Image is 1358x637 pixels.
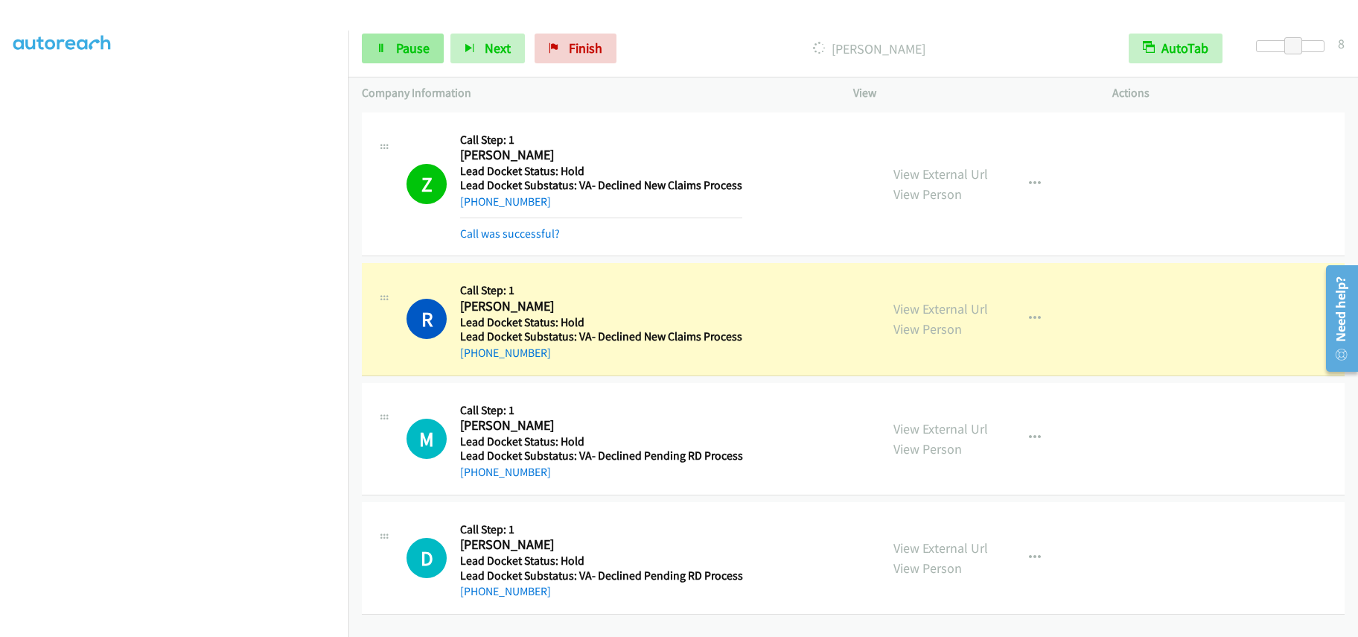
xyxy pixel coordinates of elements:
h1: R [407,299,447,339]
a: [PHONE_NUMBER] [460,194,551,209]
h5: Call Step: 1 [460,522,743,537]
p: [PERSON_NAME] [637,39,1102,59]
h5: Call Step: 1 [460,133,742,148]
h2: [PERSON_NAME] [460,417,737,434]
h5: Lead Docket Substatus: VA- Declined Pending RD Process [460,568,743,583]
h2: [PERSON_NAME] [460,147,737,164]
h5: Lead Docket Status: Hold [460,554,743,568]
h2: [PERSON_NAME] [460,298,737,315]
h1: M [407,419,447,459]
h1: D [407,538,447,578]
a: [PHONE_NUMBER] [460,584,551,598]
h5: Lead Docket Substatus: VA- Declined New Claims Process [460,178,742,193]
a: View External Url [893,539,988,557]
h5: Lead Docket Status: Hold [460,434,743,449]
p: Company Information [362,84,826,102]
h5: Lead Docket Status: Hold [460,315,742,330]
a: Call was successful? [460,226,560,241]
a: View External Url [893,300,988,317]
div: 8 [1338,34,1345,54]
h5: Lead Docket Status: Hold [460,164,742,179]
a: Finish [535,34,616,63]
p: View [853,84,1086,102]
a: [PHONE_NUMBER] [460,346,551,360]
h5: Call Step: 1 [460,283,742,298]
h2: [PERSON_NAME] [460,536,737,554]
a: Pause [362,34,444,63]
a: View Person [893,320,962,337]
h1: Z [407,164,447,204]
div: The call is yet to be attempted [407,419,447,459]
a: View Person [893,560,962,577]
div: The call is yet to be attempted [407,538,447,578]
button: AutoTab [1129,34,1222,63]
a: View External Url [893,420,988,437]
a: View Person [893,440,962,457]
p: Actions [1112,84,1345,102]
span: Pause [396,39,430,57]
a: View External Url [893,165,988,183]
h5: Lead Docket Substatus: VA- Declined New Claims Process [460,329,742,344]
iframe: Resource Center [1315,259,1358,378]
span: Next [485,39,511,57]
button: Next [450,34,525,63]
span: Finish [569,39,602,57]
a: [PHONE_NUMBER] [460,465,551,479]
h5: Call Step: 1 [460,403,743,418]
a: View Person [893,186,962,203]
h5: Lead Docket Substatus: VA- Declined Pending RD Process [460,449,743,463]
